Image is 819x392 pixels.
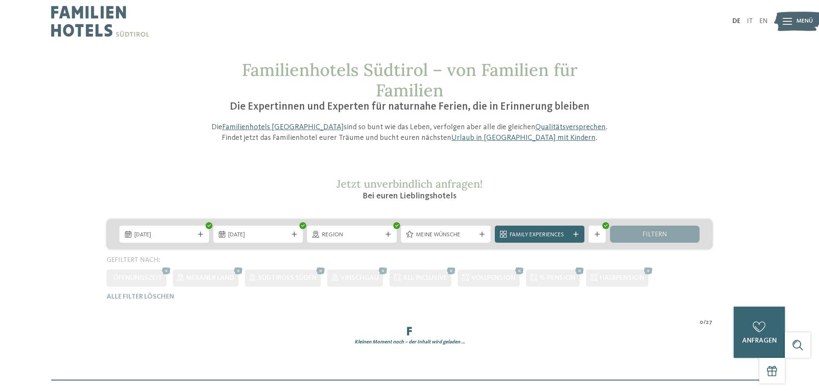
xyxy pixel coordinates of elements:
span: 0 [700,318,703,327]
a: DE [732,18,741,25]
span: Region [322,231,382,239]
a: IT [747,18,753,25]
a: Qualitätsversprechen [535,123,606,131]
span: Die Expertinnen und Experten für naturnahe Ferien, die in Erinnerung bleiben [230,102,590,112]
a: anfragen [734,307,785,358]
span: Menü [796,17,813,26]
a: EN [759,18,768,25]
span: [DATE] [228,231,288,239]
span: Family Experiences [510,231,569,239]
a: Familienhotels [GEOGRAPHIC_DATA] [222,123,344,131]
a: Urlaub in [GEOGRAPHIC_DATA] mit Kindern [451,134,595,142]
span: Meine Wünsche [416,231,476,239]
span: anfragen [742,337,777,344]
span: / [703,318,706,327]
div: Kleinen Moment noch – der Inhalt wird geladen … [100,339,719,346]
span: Familienhotels Südtirol – von Familien für Familien [242,59,578,101]
span: [DATE] [134,231,194,239]
p: Die sind so bunt wie das Leben, verfolgen aber alle die gleichen . Findet jetzt das Familienhotel... [207,122,612,143]
span: 27 [706,318,712,327]
span: Bei euren Lieblingshotels [363,192,456,200]
span: Jetzt unverbindlich anfragen! [337,177,483,191]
